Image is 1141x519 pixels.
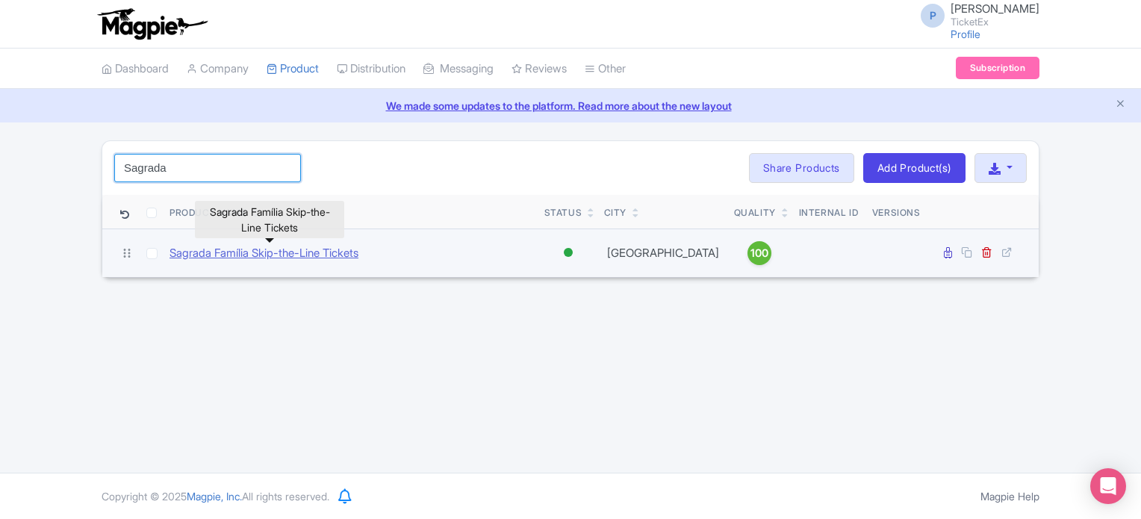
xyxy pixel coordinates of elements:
[114,154,301,182] input: Search product name, city, or interal id
[267,49,319,90] a: Product
[749,153,854,183] a: Share Products
[951,28,980,40] a: Profile
[512,49,567,90] a: Reviews
[170,206,246,220] div: Product Name
[195,201,344,238] div: Sagrada Família Skip-the-Line Tickets
[1115,96,1126,114] button: Close announcement
[187,490,242,503] span: Magpie, Inc.
[1090,468,1126,504] div: Open Intercom Messenger
[423,49,494,90] a: Messaging
[980,490,1039,503] a: Magpie Help
[604,206,627,220] div: City
[863,153,966,183] a: Add Product(s)
[734,241,785,265] a: 100
[561,242,576,264] div: Active
[734,206,776,220] div: Quality
[921,4,945,28] span: P
[951,1,1039,16] span: [PERSON_NAME]
[102,49,169,90] a: Dashboard
[956,57,1039,79] a: Subscription
[9,98,1132,114] a: We made some updates to the platform. Read more about the new layout
[170,245,358,262] a: Sagrada Família Skip-the-Line Tickets
[187,49,249,90] a: Company
[912,3,1039,27] a: P [PERSON_NAME] TicketEx
[585,49,626,90] a: Other
[598,229,728,277] td: [GEOGRAPHIC_DATA]
[791,195,866,229] th: Internal ID
[337,49,405,90] a: Distribution
[93,488,338,504] div: Copyright © 2025 All rights reserved.
[951,17,1039,27] small: TicketEx
[750,245,768,261] span: 100
[94,7,210,40] img: logo-ab69f6fb50320c5b225c76a69d11143b.png
[544,206,582,220] div: Status
[866,195,927,229] th: Versions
